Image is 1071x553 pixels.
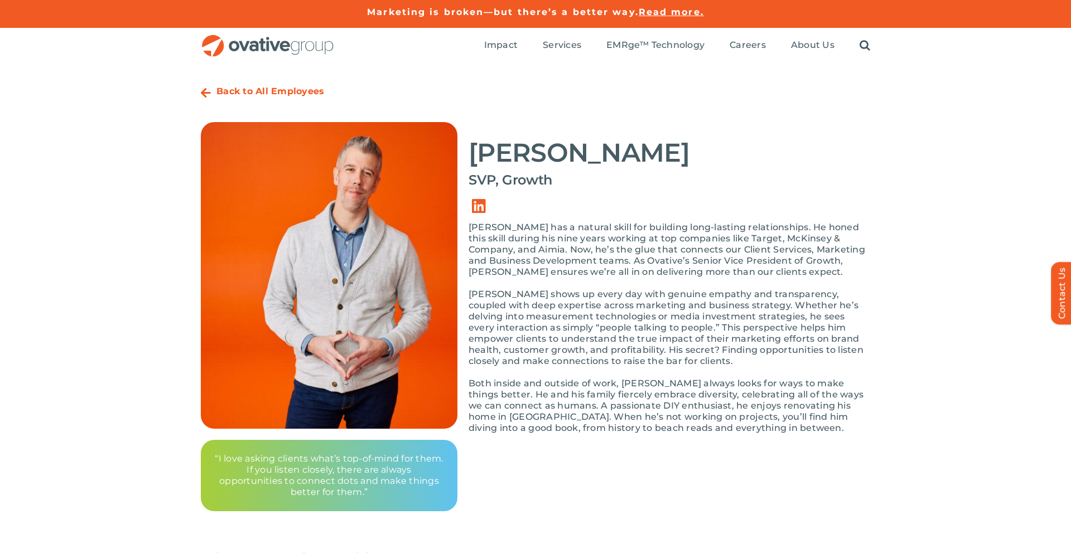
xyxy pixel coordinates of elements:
p: “I love asking clients what’s top-of-mind for them. If you listen closely, there are always oppor... [214,453,444,498]
span: EMRge™ Technology [606,40,705,51]
a: Link to https://ovative.com/about-us/people/ [201,88,211,99]
a: Search [860,40,870,52]
nav: Menu [484,28,870,64]
a: Back to All Employees [216,86,324,96]
a: Link to https://www.linkedin.com/in/jessegrittner/ [463,191,494,222]
h2: [PERSON_NAME] [469,139,870,167]
a: Careers [730,40,766,52]
a: OG_Full_horizontal_RGB [201,33,335,44]
span: Impact [484,40,518,51]
a: EMRge™ Technology [606,40,705,52]
p: [PERSON_NAME] shows up every day with genuine empathy and transparency, coupled with deep experti... [469,289,870,367]
a: Impact [484,40,518,52]
h4: SVP, Growth [469,172,870,188]
p: Both inside and outside of work, [PERSON_NAME] always looks for ways to make things better. He an... [469,378,870,434]
span: Careers [730,40,766,51]
a: About Us [791,40,834,52]
span: About Us [791,40,834,51]
a: Services [543,40,581,52]
img: Bio – Jesse [201,122,457,429]
span: Services [543,40,581,51]
p: [PERSON_NAME] has a natural skill for building long-lasting relationships. He honed this skill du... [469,222,870,278]
a: Marketing is broken—but there’s a better way. [367,7,639,17]
a: Read more. [639,7,704,17]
